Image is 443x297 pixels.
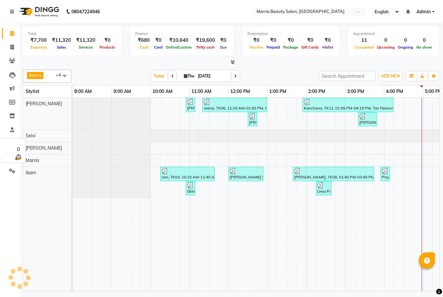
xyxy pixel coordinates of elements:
[300,37,320,44] div: ₹0
[161,168,214,180] div: rani, TK03, 10:15 AM-11:40 AM, Hair colour - Short Root touch up - Raaga (₹600),Haircut - Short L...
[164,37,193,44] div: ₹10,640
[247,45,265,50] span: Voucher
[375,45,396,50] span: Upcoming
[293,168,373,180] div: [PERSON_NAME], TK08, 01:40 PM-03:45 PM, Hair colour - Long Root touch up - L'Oréal / Wella (₹1300...
[135,31,229,37] div: Finance
[320,37,335,44] div: ₹0
[190,87,213,96] a: 11:00 AM
[319,71,376,81] input: Search Appointment
[379,72,402,81] button: ADD NEW
[384,87,405,96] a: 4:00 PM
[152,37,164,44] div: ₹0
[247,31,335,37] div: Redemption
[345,87,366,96] a: 3:00 PM
[303,99,393,111] div: Kanchana, TK11, 01:55 PM-04:15 PM, Tan Removal - Protein pack Face (₹300),Premium Facial Ultra br...
[381,74,400,78] span: ADD NEW
[17,3,61,21] img: logo
[320,45,335,50] span: Wallet
[151,71,167,81] span: Today
[98,37,117,44] div: ₹0
[396,37,415,44] div: 0
[151,87,174,96] a: 10:00 AM
[14,145,22,153] div: 0
[164,45,193,50] span: Online/Custom
[152,45,164,50] span: Card
[28,37,49,44] div: ₹7,700
[375,37,396,44] div: 0
[39,73,42,78] a: x
[416,271,437,291] iframe: chat widget
[306,87,327,96] a: 2:00 PM
[77,45,95,50] span: Services
[138,45,150,50] span: Cash
[415,37,434,44] div: 0
[56,72,66,77] span: +4
[247,37,265,44] div: ₹0
[14,153,22,161] img: wait_time.png
[281,45,300,50] span: Package
[415,45,434,50] span: No show
[359,113,377,125] div: [PERSON_NAME], TK09, 03:20 PM-03:50 PM, Pedicure Classic (₹700)
[26,101,62,107] span: [PERSON_NAME]
[112,87,133,96] a: 9:00 AM
[265,37,281,44] div: ₹0
[353,45,375,50] span: Completed
[416,8,431,15] span: Admin
[300,45,320,50] span: Gift Cards
[281,37,300,44] div: ₹0
[229,168,263,180] div: [PERSON_NAME] S, TK05, 12:00 PM-12:55 PM, Hair colour - Short Root touch up - Raaga (₹600),Thread...
[73,87,93,96] a: 8:00 AM
[26,88,39,94] span: Stylist
[248,113,257,125] div: [PERSON_NAME], TK04, 12:30 PM-12:45 PM, Threading Eyebrows (₹50),Threading Forehead (₹30)
[268,87,288,96] a: 1:00 PM
[353,31,434,37] div: Appointment
[29,45,49,50] span: Expenses
[55,45,68,50] span: Sales
[193,37,218,44] div: ₹19,600
[26,157,39,163] span: Marria
[396,45,415,50] span: Ongoing
[26,170,36,176] span: Ibam
[135,37,152,44] div: ₹680
[28,31,117,37] div: Total
[182,74,196,78] span: Thu
[195,45,216,50] span: Petty cash
[186,99,195,111] div: [PERSON_NAME], TK02, 10:55 AM-11:05 AM, Threading Eyebrows (₹50)
[218,45,228,50] span: Due
[26,133,35,139] span: Selvi
[353,37,375,44] div: 11
[29,73,39,78] span: Ibam
[381,168,389,180] div: Priya, TK10, 03:55 PM-04:05 PM, Threading Eyebrows (₹50)
[317,182,331,194] div: Uma Priya, TK07, 02:15 PM-02:40 PM, Threading Eyebrows (₹50),Threading Upper lip (₹30),Threading ...
[74,37,98,44] div: ₹11,320
[98,45,117,50] span: Products
[265,45,281,50] span: Prepaid
[229,87,252,96] a: 12:00 PM
[71,3,100,21] b: 08047224946
[49,37,74,44] div: ₹11,320
[186,182,195,194] div: Shiny, TK01, 10:55 AM-11:05 AM, Threading Eyebrows (₹50)
[203,99,266,111] div: veena, TK06, 11:20 AM-01:00 PM, Hair colour - Short Root touch up - L'Oréal / Wella (₹900),Mini F...
[196,71,228,81] input: 2025-09-04
[218,37,229,44] div: ₹0
[26,145,62,151] span: [PERSON_NAME]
